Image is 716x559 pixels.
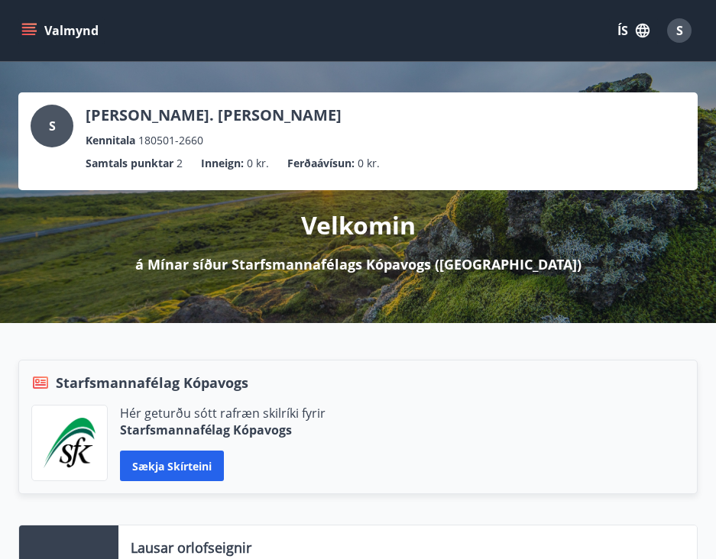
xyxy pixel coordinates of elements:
[120,451,224,481] button: Sækja skírteini
[56,373,248,393] span: Starfsmannafélag Kópavogs
[131,538,251,557] p: Lausar orlofseignir
[86,105,342,126] p: [PERSON_NAME]. [PERSON_NAME]
[301,208,416,242] p: Velkomin
[177,155,183,172] span: 2
[676,22,683,39] span: S
[609,17,658,44] button: ÍS
[661,12,698,49] button: S
[287,155,355,172] p: Ferðaávísun :
[120,422,326,438] p: Starfsmannafélag Kópavogs
[18,17,105,44] button: menu
[201,155,244,172] p: Inneign :
[247,155,269,172] span: 0 kr.
[135,254,582,274] p: á Mínar síður Starfsmannafélags Kópavogs ([GEOGRAPHIC_DATA])
[138,132,203,149] span: 180501-2660
[358,155,380,172] span: 0 kr.
[44,418,96,468] img: x5MjQkxwhnYn6YREZUTEa9Q4KsBUeQdWGts9Dj4O.png
[86,155,173,172] p: Samtals punktar
[120,405,326,422] p: Hér geturðu sótt rafræn skilríki fyrir
[49,118,56,134] span: S
[86,132,135,149] p: Kennitala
